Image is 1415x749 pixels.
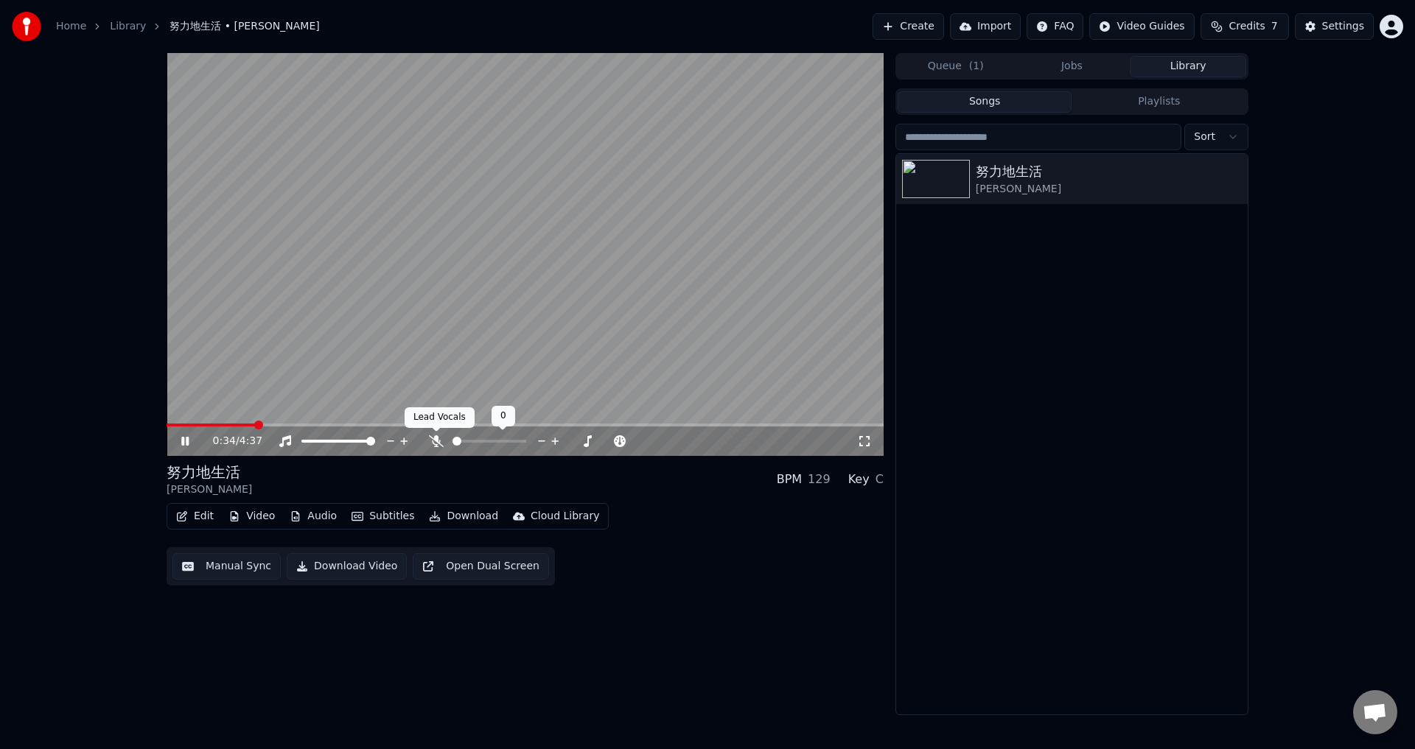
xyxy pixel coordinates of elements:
[1194,130,1215,144] span: Sort
[167,482,252,497] div: [PERSON_NAME]
[56,19,320,34] nav: breadcrumb
[223,506,281,527] button: Video
[240,434,262,449] span: 4:37
[1271,19,1278,34] span: 7
[1089,13,1194,40] button: Video Guides
[876,471,884,488] div: C
[1014,56,1131,77] button: Jobs
[110,19,146,34] a: Library
[346,506,420,527] button: Subtitles
[167,462,252,482] div: 努力地生活
[531,509,599,524] div: Cloud Library
[405,407,475,428] div: Lead Vocals
[898,56,1014,77] button: Queue
[213,434,248,449] div: /
[976,161,1242,182] div: 努力地生活
[1201,13,1289,40] button: Credits7
[1322,19,1364,34] div: Settings
[213,434,236,449] span: 0:34
[170,19,319,34] span: 努力地生活 • [PERSON_NAME]
[1229,19,1265,34] span: Credits
[969,59,984,74] span: ( 1 )
[898,91,1072,113] button: Songs
[777,471,802,488] div: BPM
[284,506,343,527] button: Audio
[808,471,831,488] div: 129
[950,13,1021,40] button: Import
[848,471,870,488] div: Key
[976,182,1242,197] div: [PERSON_NAME]
[56,19,86,34] a: Home
[170,506,220,527] button: Edit
[1027,13,1083,40] button: FAQ
[1072,91,1246,113] button: Playlists
[423,506,504,527] button: Download
[12,12,41,41] img: youka
[1353,690,1397,734] a: Open chat
[172,553,281,580] button: Manual Sync
[413,553,549,580] button: Open Dual Screen
[492,406,515,426] div: 0
[287,553,407,580] button: Download Video
[1130,56,1246,77] button: Library
[1295,13,1374,40] button: Settings
[873,13,944,40] button: Create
